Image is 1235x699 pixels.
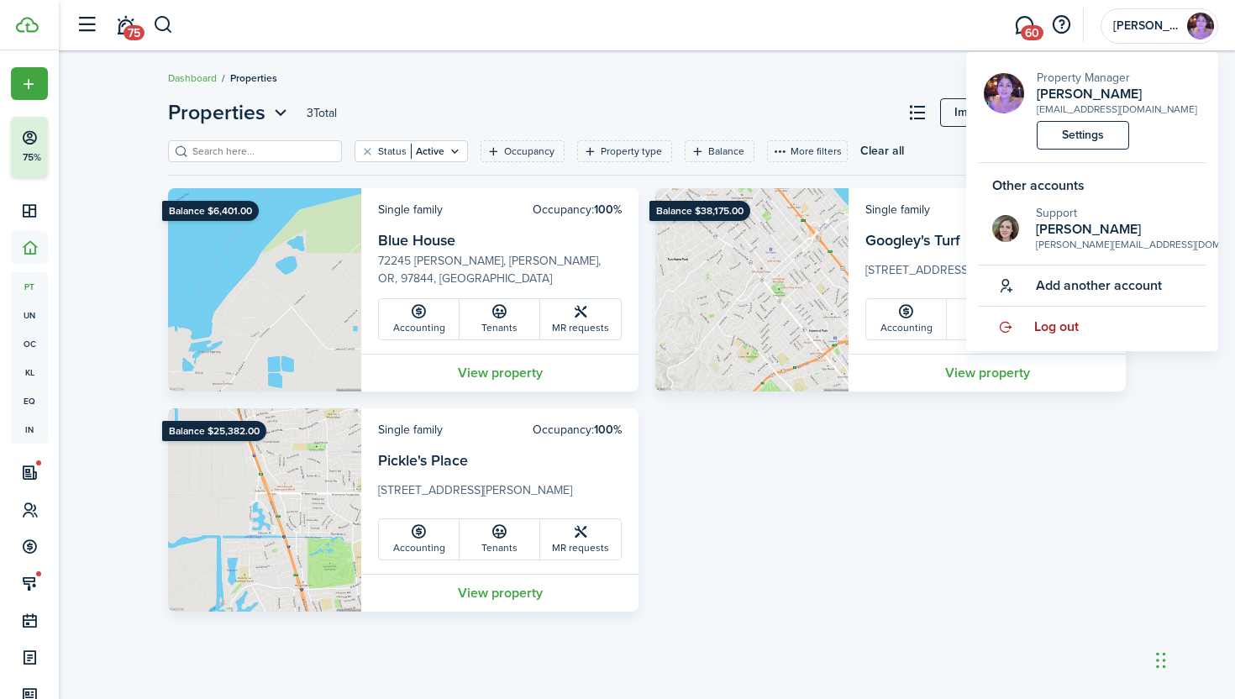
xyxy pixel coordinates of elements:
a: un [11,301,48,329]
a: Tenants [460,519,540,560]
h5: Other accounts [979,176,1206,196]
input: Search here... [188,144,336,160]
card-header-right: Occupancy: [533,421,622,439]
button: 75% [11,117,150,177]
img: Rosa [1187,13,1214,39]
a: MR requests [540,299,621,339]
button: Clear all [860,140,904,162]
a: Import [940,98,1003,127]
a: kl [11,358,48,386]
a: Blue House [378,229,455,251]
filter-tag-label: Balance [708,144,744,159]
filter-tag: Open filter [355,140,468,162]
card-description: [STREET_ADDRESS][PERSON_NAME] [378,481,622,508]
button: Open menu [168,97,292,128]
filter-tag-value: Active [411,144,444,159]
button: Add another account [979,265,1162,306]
img: Property avatar [655,188,849,392]
ribbon: Balance $25,382.00 [162,421,266,441]
header-page-total: 3 Total [307,104,337,122]
a: oc [11,329,48,358]
a: Notifications [109,4,141,47]
img: Robin [992,215,1019,242]
a: pt [11,272,48,301]
card-description: [STREET_ADDRESS], JM [865,261,1109,288]
span: 75 [123,25,145,40]
a: Dashboard [168,71,217,86]
a: Log out [979,307,1206,347]
filter-tag: Open filter [481,140,565,162]
b: 100% [594,201,622,218]
a: Tenants [460,299,540,339]
h2: Rosa Cuartero [1037,87,1197,102]
a: View property [849,354,1126,392]
span: Property Manager [1037,69,1130,87]
card-header-left: Single family [378,201,443,218]
span: Properties [230,71,277,86]
a: Googley's Turf [865,229,960,251]
button: Open menu [11,67,48,100]
img: TenantCloud [16,17,39,33]
span: Properties [168,97,265,128]
span: Add another account [1036,278,1162,293]
a: MR requests [540,519,621,560]
filter-tag: Open filter [685,140,754,162]
ribbon: Balance $38,175.00 [649,201,750,221]
button: Properties [168,97,292,128]
img: Property avatar [168,188,361,392]
a: Pickle's Place [378,449,468,471]
a: [PERSON_NAME] [1037,87,1197,102]
ribbon: Balance $6,401.00 [162,201,259,221]
span: Rosa [1113,20,1180,32]
a: View property [361,574,639,612]
button: Open sidebar [71,9,102,41]
a: Messaging [1008,4,1040,47]
a: eq [11,386,48,415]
a: Accounting [379,299,460,339]
span: Log out [1034,319,1079,334]
card-header-right: Occupancy: [533,201,622,218]
span: Support [1036,204,1077,222]
filter-tag-label: Occupancy [504,144,554,159]
img: Property avatar [168,408,361,612]
a: Accounting [379,519,460,560]
div: [EMAIL_ADDRESS][DOMAIN_NAME] [1037,102,1197,117]
span: 60 [1021,25,1043,40]
filter-tag-label: Status [378,144,407,159]
img: Rosa Cuartero [984,73,1024,113]
a: Settings [1037,121,1129,150]
div: Drag [1156,635,1166,686]
button: Search [153,11,174,39]
filter-tag: Open filter [577,140,672,162]
p: 75% [21,150,42,165]
b: 100% [594,421,622,439]
button: Clear filter [360,145,375,158]
a: Accounting [866,299,947,339]
card-description: 72245 [PERSON_NAME], [PERSON_NAME], OR, 97844, [GEOGRAPHIC_DATA] [378,252,622,287]
iframe: Chat Widget [1151,618,1235,699]
a: Tenants [947,299,1027,339]
card-header-left: Single family [865,201,930,218]
button: More filters [767,140,848,162]
a: in [11,415,48,444]
a: View property [361,354,639,392]
card-header-left: Single family [378,421,443,439]
button: Open resource center [1047,11,1075,39]
filter-tag-label: Property type [601,144,662,159]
